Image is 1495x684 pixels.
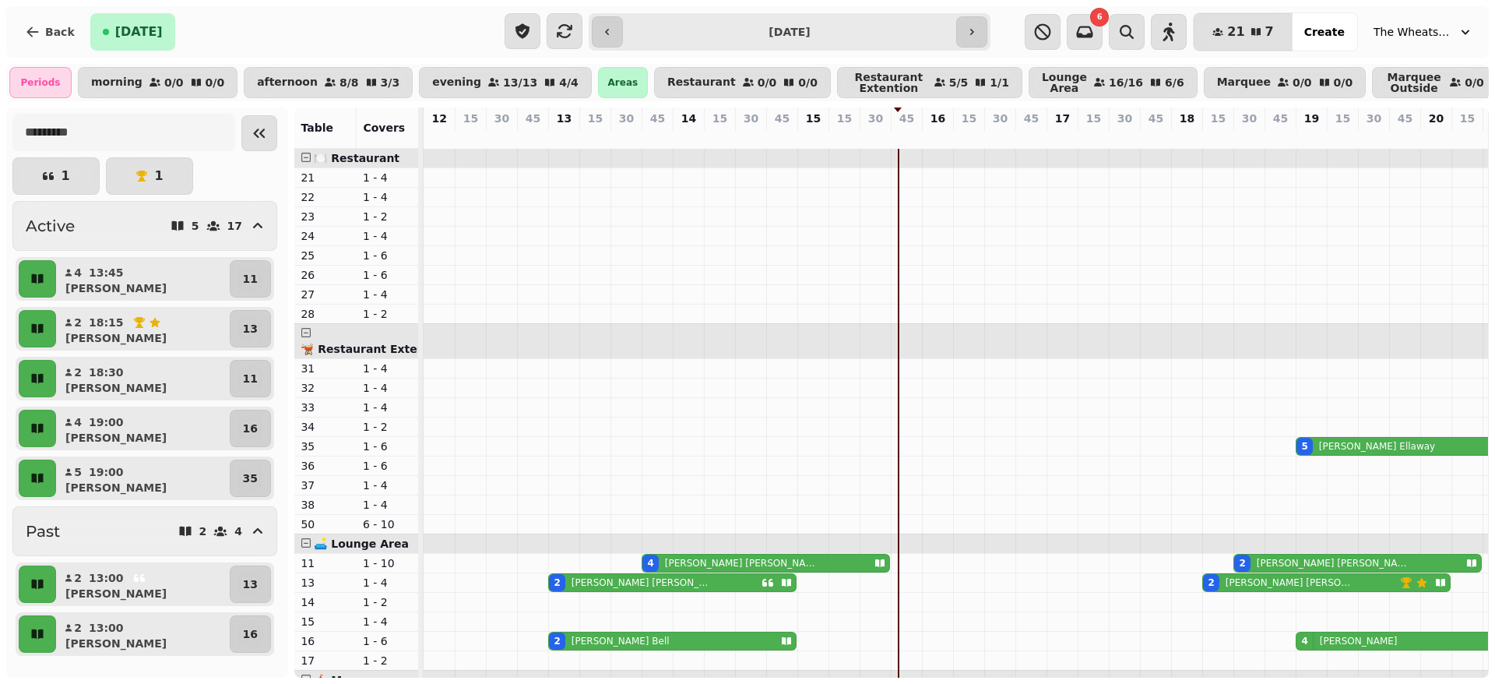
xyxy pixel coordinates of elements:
[647,557,653,569] div: 4
[619,111,634,126] p: 30
[243,421,258,436] p: 16
[993,111,1008,126] p: 30
[1374,24,1451,40] span: The Wheatsheaf
[363,228,413,244] p: 1 - 4
[301,555,350,571] p: 11
[65,280,167,296] p: [PERSON_NAME]
[807,129,819,145] p: 0
[363,555,413,571] p: 1 - 10
[301,614,350,629] p: 15
[900,129,913,145] p: 0
[301,439,350,454] p: 35
[557,111,572,126] p: 13
[192,220,199,231] p: 5
[301,400,350,415] p: 33
[301,287,350,302] p: 27
[301,122,333,134] span: Table
[432,76,481,89] p: evening
[243,576,258,592] p: 13
[381,77,400,88] p: 3 / 3
[363,478,413,493] p: 1 - 4
[73,365,83,380] p: 2
[1242,111,1257,126] p: 30
[73,315,83,330] p: 2
[301,458,350,474] p: 36
[244,67,413,98] button: afternoon8/83/3
[1087,129,1099,145] p: 0
[89,414,124,430] p: 19:00
[314,538,408,550] span: 🛋️ Lounge Area
[1217,76,1271,89] p: Marquee
[431,111,446,126] p: 12
[1304,26,1345,37] span: Create
[339,77,359,88] p: 8 / 8
[89,315,124,330] p: 18:15
[363,575,413,591] p: 1 - 4
[667,76,736,89] p: Restaurant
[301,189,350,205] p: 22
[59,615,227,653] button: 213:00[PERSON_NAME]
[115,26,163,38] span: [DATE]
[301,361,350,376] p: 31
[962,111,976,126] p: 15
[65,480,167,495] p: [PERSON_NAME]
[712,111,727,126] p: 15
[363,419,413,435] p: 1 - 2
[1367,129,1380,145] p: 0
[1385,72,1443,93] p: Marquee Outside
[301,380,350,396] p: 32
[1029,67,1198,98] button: Lounge Area16/166/6
[1364,18,1483,46] button: The Wheatsheaf
[73,620,83,636] p: 2
[464,129,477,145] p: 0
[1257,557,1408,569] p: [PERSON_NAME] [PERSON_NAME]
[838,129,850,145] p: 0
[758,77,777,88] p: 0 / 0
[243,271,258,287] p: 11
[230,260,271,298] button: 11
[495,129,508,145] p: 0
[744,111,758,126] p: 30
[899,111,914,126] p: 45
[301,497,350,513] p: 38
[494,111,509,126] p: 30
[1398,129,1411,145] p: 0
[620,129,632,145] p: 0
[257,76,318,89] p: afternoon
[154,170,163,182] p: 1
[850,72,927,93] p: Restaurant Extention
[12,201,277,251] button: Active517
[301,267,350,283] p: 26
[9,67,72,98] div: Periods
[1097,13,1103,21] span: 6
[59,460,227,497] button: 519:00[PERSON_NAME]
[1024,111,1039,126] p: 45
[230,310,271,347] button: 13
[1208,576,1214,589] div: 2
[301,306,350,322] p: 28
[651,129,663,145] p: 4
[363,209,413,224] p: 1 - 2
[869,129,881,145] p: 0
[164,77,184,88] p: 0 / 0
[26,520,60,542] h2: Past
[994,129,1006,145] p: 0
[1460,111,1475,126] p: 15
[363,380,413,396] p: 1 - 4
[59,410,227,447] button: 419:00[PERSON_NAME]
[363,267,413,283] p: 1 - 6
[1226,576,1357,589] p: [PERSON_NAME] [PERSON_NAME]
[73,570,83,586] p: 2
[1304,111,1319,126] p: 19
[301,517,350,532] p: 50
[1118,129,1131,145] p: 0
[12,157,100,195] button: 1
[526,129,539,145] p: 0
[744,129,757,145] p: 0
[363,361,413,376] p: 1 - 4
[1086,111,1101,126] p: 15
[363,653,413,668] p: 1 - 2
[682,129,695,145] p: 0
[930,111,945,126] p: 16
[572,635,670,647] p: [PERSON_NAME] Bell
